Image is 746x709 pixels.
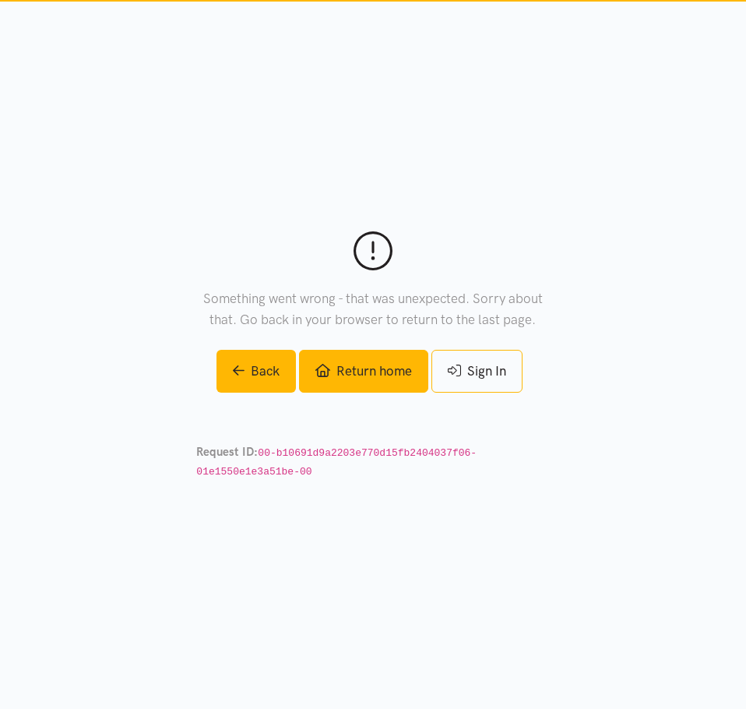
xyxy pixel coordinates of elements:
[299,350,428,393] a: Return home
[196,445,258,459] strong: Request ID:
[196,447,477,478] code: 00-b10691d9a2203e770d15fb2404037f06-01e1550e1e3a51be-00
[196,288,549,330] p: Something went wrong - that was unexpected. Sorry about that. Go back in your browser to return t...
[216,350,296,393] a: Back
[431,350,523,393] a: Sign In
